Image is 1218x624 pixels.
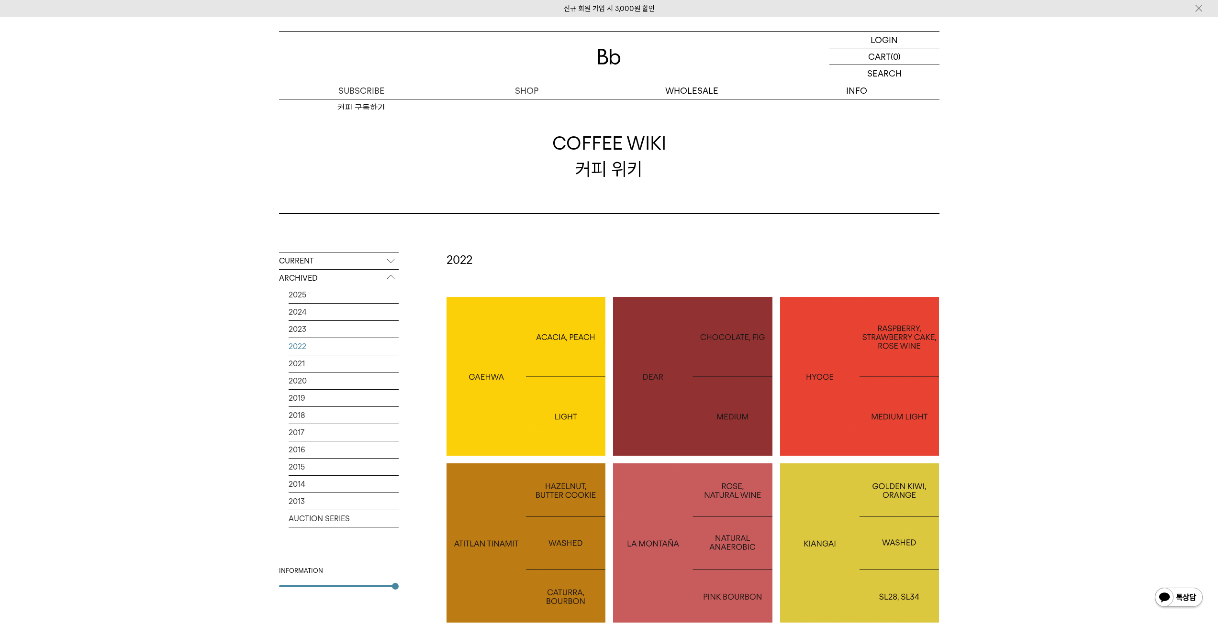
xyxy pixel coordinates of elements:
a: 2016 [289,441,399,458]
a: 2017 [289,424,399,441]
a: 콜롬비아 라 몬타냐 내추럴 아이스COLOMBIA LA MONTAÑA NATURAL ICE [613,463,772,623]
p: INFO [774,82,939,99]
a: 신규 회원 가입 시 3,000원 할인 [564,4,655,13]
a: 커피 구독하기 [279,99,444,116]
a: 2013 [289,493,399,510]
a: 2022 [289,338,399,355]
a: 케냐 키앙가이 AAKENYA KIANGAI AA [780,463,939,623]
a: SHOP [444,82,609,99]
p: WHOLESALE [609,82,774,99]
p: ARCHIVED [279,270,399,287]
h2: 2022 [447,252,939,268]
a: CART (0) [829,48,939,65]
a: 2024 [289,304,399,320]
a: 휘게HYGGE [780,297,939,456]
p: CURRENT [279,252,399,270]
a: 2018 [289,407,399,424]
a: 2025 [289,286,399,303]
img: 카카오톡 채널 1:1 채팅 버튼 [1154,587,1204,610]
div: INFORMATION [279,566,399,576]
a: 2020 [289,372,399,389]
span: COFFEE WIKI [552,131,666,156]
a: 2021 [289,355,399,372]
a: SUBSCRIBE [279,82,444,99]
a: 2019 [289,390,399,406]
a: 2014 [289,476,399,493]
p: LOGIN [871,32,898,48]
a: 개화GAEHWA [447,297,606,456]
a: 과테말라 아티틀란 티나밋GUATEMALA ATITLAN TINAMIT [447,463,606,623]
div: 커피 위키 [552,131,666,181]
p: SEARCH [867,65,902,82]
p: (0) [891,48,901,65]
a: LOGIN [829,32,939,48]
a: AUCTION SERIES [289,510,399,527]
a: 2023 [289,321,399,338]
a: 디어DEAR [613,297,772,456]
a: 2015 [289,459,399,475]
img: 로고 [598,49,621,65]
p: CART [868,48,891,65]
